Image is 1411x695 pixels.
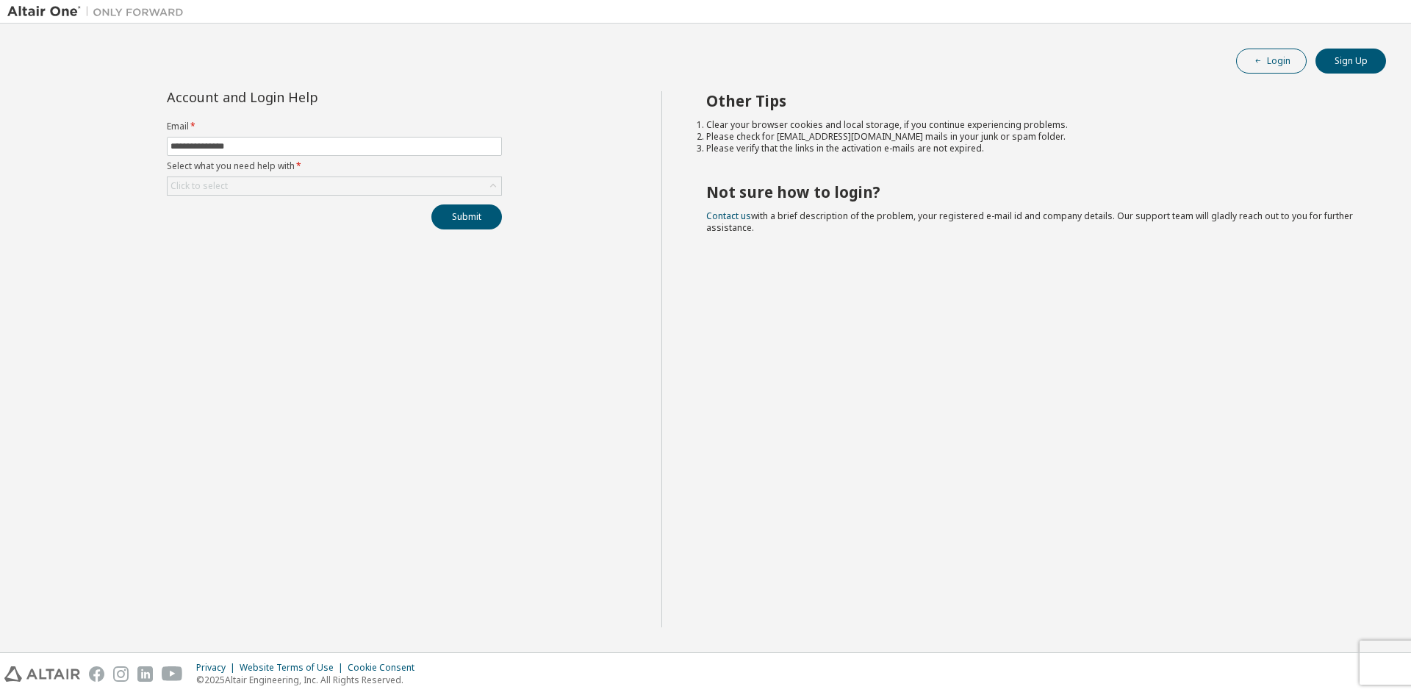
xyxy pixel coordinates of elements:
[706,119,1360,131] li: Clear your browser cookies and local storage, if you continue experiencing problems.
[706,91,1360,110] h2: Other Tips
[170,180,228,192] div: Click to select
[7,4,191,19] img: Altair One
[89,666,104,682] img: facebook.svg
[167,121,502,132] label: Email
[706,210,751,222] a: Contact us
[113,666,129,682] img: instagram.svg
[4,666,80,682] img: altair_logo.svg
[1236,49,1307,74] button: Login
[137,666,153,682] img: linkedin.svg
[348,662,423,674] div: Cookie Consent
[1315,49,1386,74] button: Sign Up
[168,177,501,195] div: Click to select
[706,131,1360,143] li: Please check for [EMAIL_ADDRESS][DOMAIN_NAME] mails in your junk or spam folder.
[162,666,183,682] img: youtube.svg
[240,662,348,674] div: Website Terms of Use
[196,662,240,674] div: Privacy
[196,674,423,686] p: © 2025 Altair Engineering, Inc. All Rights Reserved.
[167,91,435,103] div: Account and Login Help
[431,204,502,229] button: Submit
[706,210,1353,234] span: with a brief description of the problem, your registered e-mail id and company details. Our suppo...
[706,182,1360,202] h2: Not sure how to login?
[706,143,1360,154] li: Please verify that the links in the activation e-mails are not expired.
[167,160,502,172] label: Select what you need help with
